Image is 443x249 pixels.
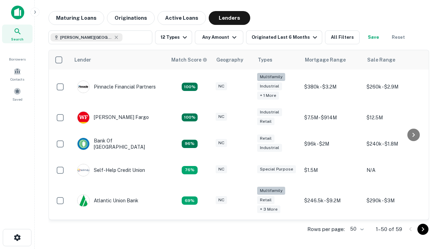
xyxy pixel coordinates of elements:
img: capitalize-icon.png [11,6,24,19]
th: Lender [70,50,167,70]
div: 50 [347,224,365,234]
img: picture [78,164,89,176]
button: Go to next page [417,224,428,235]
div: Special Purpose [257,165,296,173]
div: Pinnacle Financial Partners [77,81,156,93]
button: All Filters [325,30,360,44]
iframe: Chat Widget [408,172,443,205]
img: picture [78,81,89,93]
h6: Match Score [171,56,206,64]
div: Industrial [257,144,282,152]
button: Save your search to get updates of matches that match your search criteria. [362,30,385,44]
button: Originations [107,11,155,25]
div: Bank Of [GEOGRAPHIC_DATA] [77,138,160,150]
td: N/A [363,157,425,183]
div: Matching Properties: 10, hasApolloMatch: undefined [182,196,198,205]
td: $290k - $3M [363,183,425,218]
div: Self-help Credit Union [77,164,145,176]
td: $7.5M - $914M [301,104,363,131]
div: Retail [257,135,274,142]
div: Originated Last 6 Months [252,33,319,41]
div: Mortgage Range [305,56,346,64]
div: Atlantic Union Bank [77,194,138,207]
div: Lender [74,56,91,64]
img: picture [78,112,89,123]
div: Industrial [257,82,282,90]
div: NC [216,113,227,121]
span: Borrowers [9,56,26,62]
th: Capitalize uses an advanced AI algorithm to match your search with the best lender. The match sco... [167,50,212,70]
div: Retail [257,196,274,204]
div: Multifamily [257,73,285,81]
p: Rows per page: [307,225,345,233]
th: Types [254,50,301,70]
td: $260k - $2.9M [363,70,425,104]
td: $240k - $1.8M [363,131,425,157]
button: Originated Last 6 Months [246,30,322,44]
div: + 3 more [257,205,280,213]
p: 1–50 of 59 [376,225,402,233]
td: $246.5k - $9.2M [301,183,363,218]
span: Saved [12,96,22,102]
div: Retail [257,118,274,126]
a: Saved [2,85,33,103]
th: Geography [212,50,254,70]
img: picture [78,138,89,150]
td: $12.5M [363,104,425,131]
div: Matching Properties: 26, hasApolloMatch: undefined [182,83,198,91]
td: $96k - $2M [301,131,363,157]
a: Search [2,25,33,43]
td: $1.5M [301,157,363,183]
button: 12 Types [155,30,192,44]
button: Maturing Loans [48,11,104,25]
button: Active Loans [157,11,206,25]
div: Capitalize uses an advanced AI algorithm to match your search with the best lender. The match sco... [171,56,207,64]
div: Sale Range [367,56,395,64]
span: [PERSON_NAME][GEOGRAPHIC_DATA], [GEOGRAPHIC_DATA] [60,34,112,40]
a: Borrowers [2,45,33,63]
div: Industrial [257,108,282,116]
span: Search [11,36,24,42]
td: $380k - $3.2M [301,70,363,104]
div: Matching Properties: 14, hasApolloMatch: undefined [182,140,198,148]
th: Mortgage Range [301,50,363,70]
div: NC [216,196,227,204]
th: Sale Range [363,50,425,70]
div: [PERSON_NAME] Fargo [77,111,149,124]
div: NC [216,165,227,173]
div: + 1 more [257,92,279,100]
img: picture [78,195,89,206]
div: NC [216,139,227,147]
div: Matching Properties: 15, hasApolloMatch: undefined [182,113,198,122]
div: NC [216,82,227,90]
div: Matching Properties: 11, hasApolloMatch: undefined [182,166,198,174]
span: Contacts [10,76,24,82]
a: Contacts [2,65,33,83]
div: Types [258,56,272,64]
button: Any Amount [195,30,243,44]
div: Geography [216,56,243,64]
button: Reset [387,30,409,44]
div: Multifamily [257,187,285,195]
button: Lenders [209,11,250,25]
